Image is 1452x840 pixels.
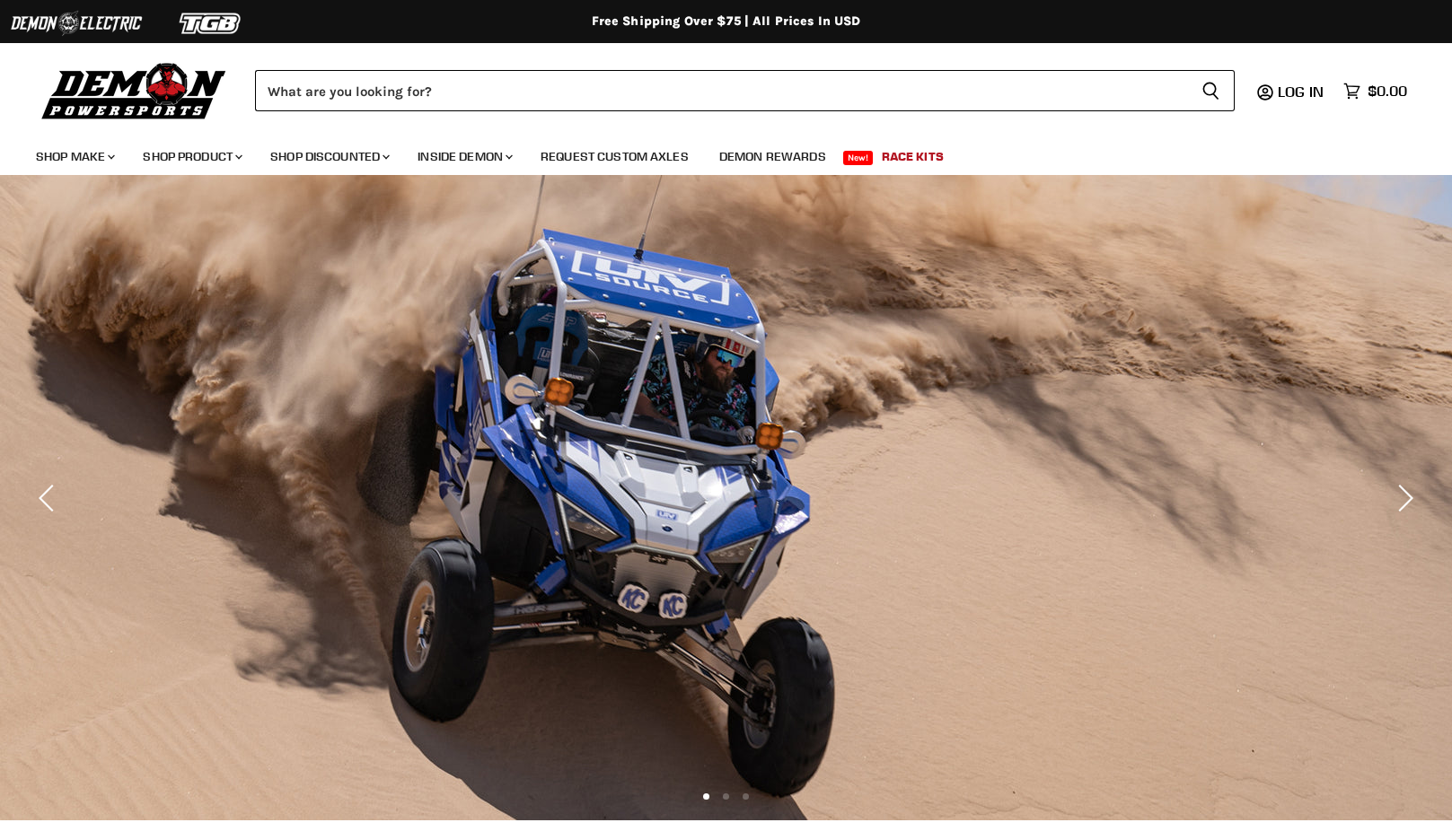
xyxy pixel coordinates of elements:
[1368,83,1407,100] span: $0.00
[1385,480,1421,516] button: Next
[255,70,1235,111] form: Product
[36,58,233,122] img: Demon Powersports
[706,138,840,175] a: Demon Rewards
[129,138,253,175] a: Shop Product
[404,138,524,175] a: Inside Demon
[22,138,126,175] a: Shop Make
[257,138,400,175] a: Shop Discounted
[22,131,1403,175] ul: Main menu
[1187,70,1235,111] button: Search
[9,6,144,40] img: Demon Electric Logo 2
[1278,83,1324,101] span: Log in
[8,13,1445,30] div: Free Shipping Over $75 | All Prices In USD
[868,138,957,175] a: Race Kits
[843,151,874,165] span: New!
[1270,83,1334,100] a: Log in
[1334,78,1416,104] a: $0.00
[31,480,67,516] button: Previous
[743,793,749,800] li: Page dot 3
[144,6,278,40] img: TGB Logo 2
[703,793,709,800] li: Page dot 1
[527,138,702,175] a: Request Custom Axles
[255,70,1187,111] input: Search
[723,793,729,800] li: Page dot 2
